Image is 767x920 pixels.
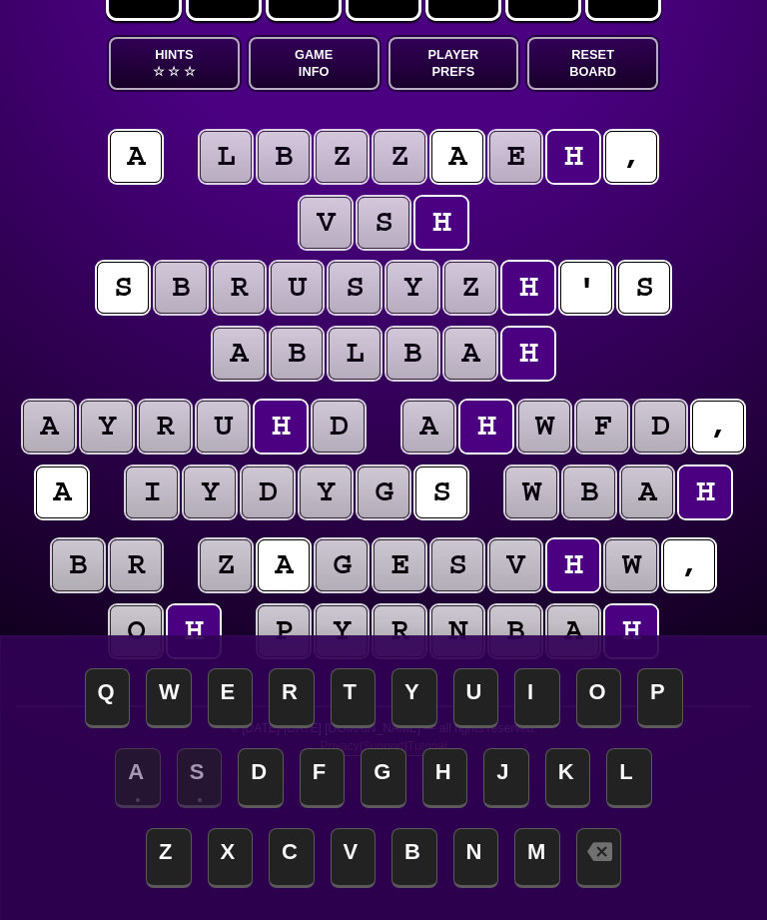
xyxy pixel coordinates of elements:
[374,605,425,657] puzzle-tile: r
[431,605,483,657] puzzle-tile: n
[168,63,180,80] span: ☆
[422,748,468,808] span: H
[483,748,529,808] span: J
[316,131,368,183] puzzle-tile: z
[271,328,323,380] puzzle-tile: b
[547,131,599,183] puzzle-tile: h
[692,401,744,453] puzzle-tile: ,
[213,328,265,380] puzzle-tile: a
[258,605,310,657] puzzle-tile: p
[146,828,192,888] span: Z
[313,401,365,453] puzzle-tile: d
[331,828,377,888] span: V
[109,37,240,90] button: Hints☆ ☆ ☆
[126,466,178,518] puzzle-tile: i
[269,668,315,728] span: R
[489,605,541,657] puzzle-tile: b
[242,466,294,518] puzzle-tile: d
[386,328,438,380] puzzle-tile: b
[502,328,554,380] puzzle-tile: h
[271,262,323,314] puzzle-tile: u
[621,466,673,518] puzzle-tile: a
[115,748,161,808] span: A
[258,539,310,591] puzzle-tile: a
[358,197,409,249] puzzle-tile: s
[110,131,162,183] puzzle-tile: a
[605,539,657,591] puzzle-tile: w
[200,539,252,591] puzzle-tile: z
[374,131,425,183] puzzle-tile: z
[605,605,657,657] puzzle-tile: h
[386,262,438,314] puzzle-tile: y
[197,401,249,453] puzzle-tile: u
[208,668,254,728] span: E
[547,539,599,591] puzzle-tile: h
[316,605,368,657] puzzle-tile: y
[213,262,265,314] puzzle-tile: r
[300,197,352,249] puzzle-tile: v
[489,131,541,183] puzzle-tile: e
[316,539,368,591] puzzle-tile: g
[663,539,715,591] puzzle-tile: ,
[238,748,284,808] span: D
[415,466,467,518] puzzle-tile: s
[502,262,554,314] puzzle-tile: h
[329,262,381,314] puzzle-tile: s
[637,668,683,728] span: P
[453,828,499,888] span: N
[269,828,315,888] span: C
[415,197,467,249] puzzle-tile: h
[576,668,622,728] span: O
[431,131,483,183] puzzle-tile: a
[514,828,560,888] span: M
[527,37,658,90] button: ResetBoard
[110,605,162,657] puzzle-tile: o
[444,328,496,380] puzzle-tile: a
[146,668,192,728] span: W
[331,668,377,728] span: T
[300,466,352,518] puzzle-tile: y
[391,828,437,888] span: B
[560,262,612,314] puzzle-tile: '
[52,539,104,591] puzzle-tile: b
[605,131,657,183] puzzle-tile: ,
[634,401,686,453] puzzle-tile: d
[155,262,207,314] puzzle-tile: b
[576,401,628,453] puzzle-tile: f
[36,466,88,518] puzzle-tile: a
[402,401,454,453] puzzle-tile: a
[545,748,591,808] span: K
[153,63,165,80] span: ☆
[679,466,731,518] puzzle-tile: h
[374,539,425,591] puzzle-tile: e
[563,466,615,518] puzzle-tile: b
[460,401,512,453] puzzle-tile: h
[249,37,380,90] button: GameInfo
[358,466,409,518] puzzle-tile: g
[168,605,220,657] puzzle-tile: h
[444,262,496,314] puzzle-tile: z
[329,328,381,380] puzzle-tile: l
[184,466,236,518] puzzle-tile: y
[139,401,191,453] puzzle-tile: r
[81,401,133,453] puzzle-tile: y
[391,668,437,728] span: Y
[388,37,519,90] button: PlayerPrefs
[300,748,346,808] span: F
[255,401,307,453] puzzle-tile: h
[208,828,254,888] span: X
[606,748,652,808] span: L
[85,668,131,728] span: Q
[518,401,570,453] puzzle-tile: w
[361,748,406,808] span: G
[23,401,75,453] puzzle-tile: a
[110,539,162,591] puzzle-tile: r
[547,605,599,657] puzzle-tile: a
[505,466,557,518] puzzle-tile: w
[184,63,196,80] span: ☆
[514,668,560,728] span: I
[618,262,670,314] puzzle-tile: s
[258,131,310,183] puzzle-tile: b
[200,131,252,183] puzzle-tile: l
[453,668,499,728] span: U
